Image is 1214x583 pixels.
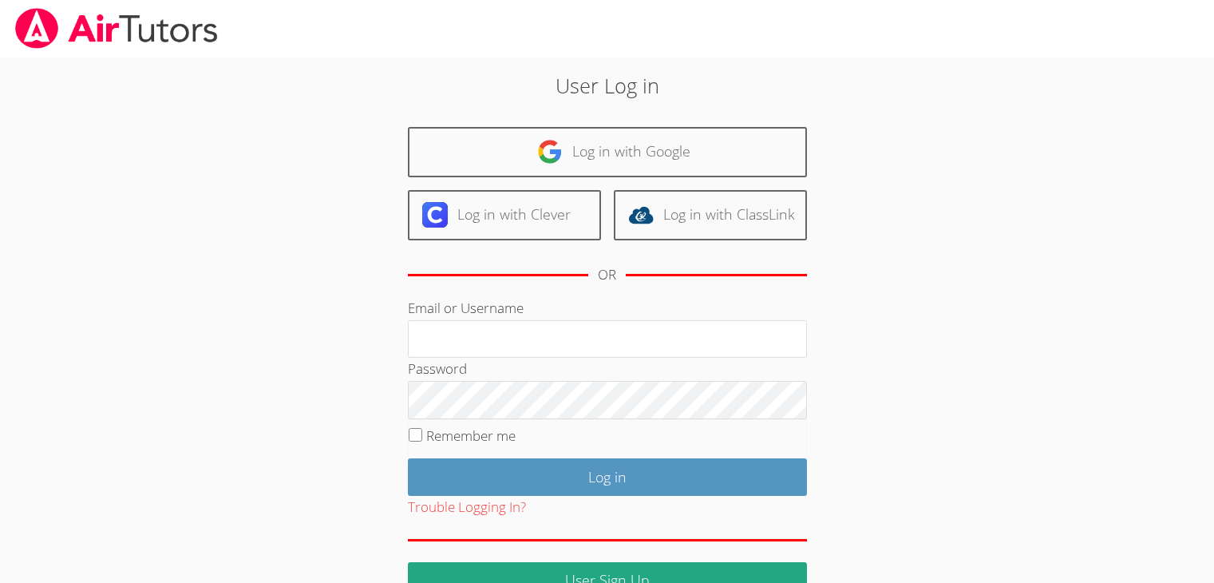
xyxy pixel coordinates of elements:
img: google-logo-50288ca7cdecda66e5e0955fdab243c47b7ad437acaf1139b6f446037453330a.svg [537,139,563,165]
button: Trouble Logging In? [408,496,526,519]
img: airtutors_banner-c4298cdbf04f3fff15de1276eac7730deb9818008684d7c2e4769d2f7ddbe033.png [14,8,219,49]
div: OR [598,264,616,287]
a: Log in with ClassLink [614,190,807,240]
a: Log in with Google [408,127,807,177]
img: clever-logo-6eab21bc6e7a338710f1a6ff85c0baf02591cd810cc4098c63d3a4b26e2feb20.svg [422,202,448,228]
a: Log in with Clever [408,190,601,240]
input: Log in [408,458,807,496]
h2: User Log in [279,70,935,101]
img: classlink-logo-d6bb404cc1216ec64c9a2012d9dc4662098be43eaf13dc465df04b49fa7ab582.svg [628,202,654,228]
label: Remember me [426,426,516,445]
label: Email or Username [408,299,524,317]
label: Password [408,359,467,378]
